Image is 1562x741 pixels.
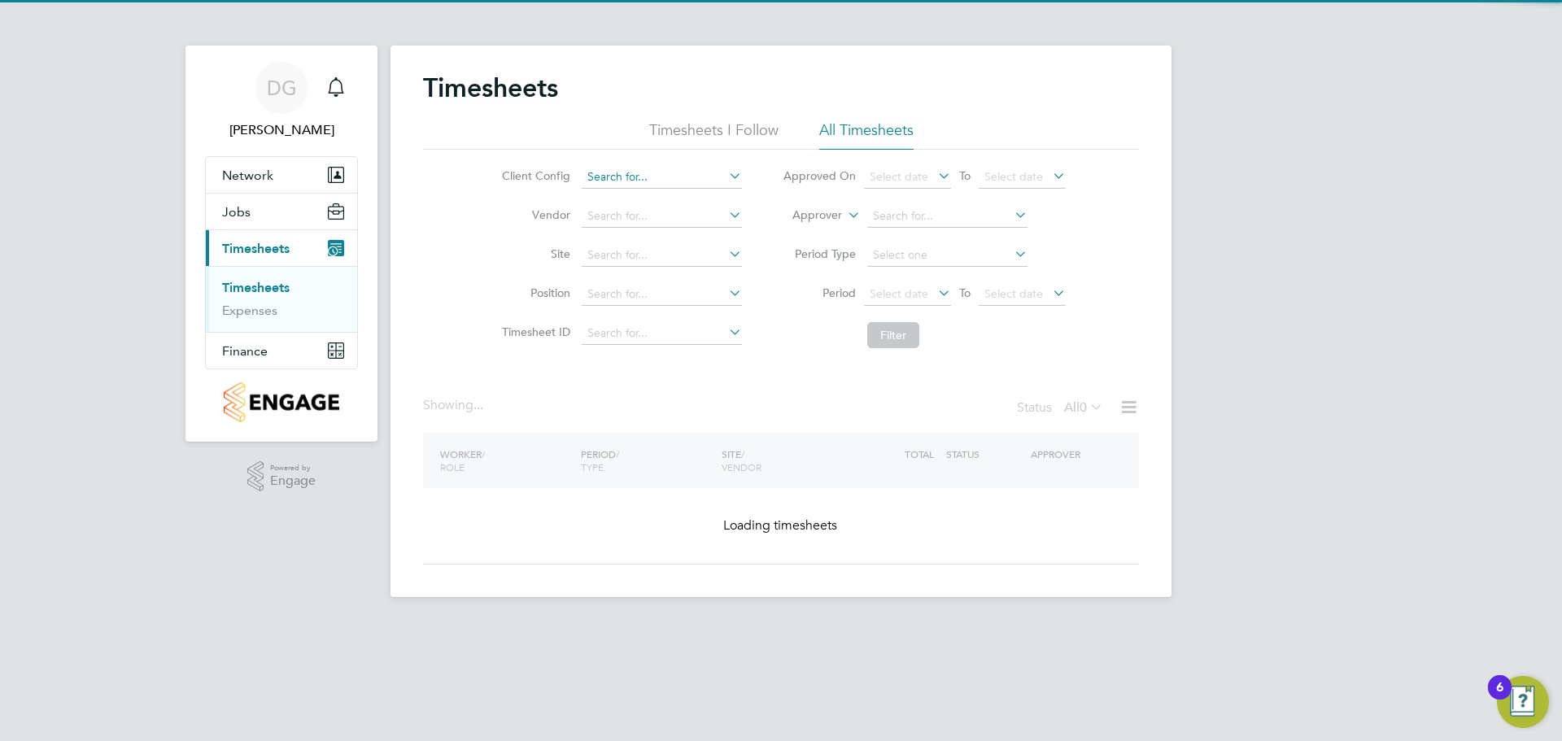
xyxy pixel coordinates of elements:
[867,244,1028,267] input: Select one
[222,280,290,295] a: Timesheets
[497,207,570,222] label: Vendor
[984,286,1043,301] span: Select date
[222,168,273,183] span: Network
[1497,676,1549,728] button: Open Resource Center, 6 new notifications
[267,77,297,98] span: DG
[205,62,358,140] a: DG[PERSON_NAME]
[206,266,357,332] div: Timesheets
[206,157,357,193] button: Network
[769,207,842,224] label: Approver
[582,166,742,189] input: Search for...
[423,72,558,104] h2: Timesheets
[205,382,358,422] a: Go to home page
[649,120,779,150] li: Timesheets I Follow
[206,333,357,368] button: Finance
[954,282,975,303] span: To
[783,246,856,261] label: Period Type
[270,474,316,488] span: Engage
[270,461,316,475] span: Powered by
[206,230,357,266] button: Timesheets
[867,205,1028,228] input: Search for...
[1496,687,1503,708] div: 6
[867,322,919,348] button: Filter
[582,283,742,306] input: Search for...
[1017,397,1106,420] div: Status
[984,169,1043,184] span: Select date
[497,246,570,261] label: Site
[582,244,742,267] input: Search for...
[1064,399,1103,416] label: All
[185,46,377,442] nav: Main navigation
[222,204,251,220] span: Jobs
[473,397,483,413] span: ...
[870,286,928,301] span: Select date
[497,325,570,339] label: Timesheet ID
[954,165,975,186] span: To
[222,241,290,256] span: Timesheets
[1080,399,1087,416] span: 0
[582,205,742,228] input: Search for...
[222,343,268,359] span: Finance
[497,286,570,300] label: Position
[870,169,928,184] span: Select date
[206,194,357,229] button: Jobs
[582,322,742,345] input: Search for...
[205,120,358,140] span: David Green
[224,382,338,422] img: countryside-properties-logo-retina.png
[783,286,856,300] label: Period
[497,168,570,183] label: Client Config
[783,168,856,183] label: Approved On
[819,120,914,150] li: All Timesheets
[423,397,486,414] div: Showing
[222,303,277,318] a: Expenses
[247,461,316,492] a: Powered byEngage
